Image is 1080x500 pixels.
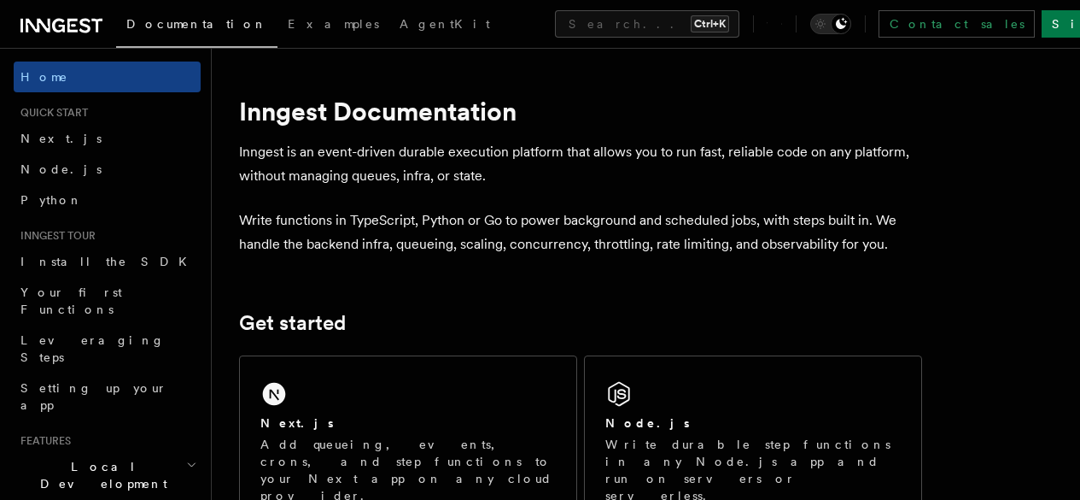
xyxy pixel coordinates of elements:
p: Write functions in TypeScript, Python or Go to power background and scheduled jobs, with steps bu... [239,209,922,256]
span: Leveraging Steps [20,333,165,364]
a: Documentation [116,5,277,48]
h2: Next.js [260,415,334,432]
a: Leveraging Steps [14,325,201,373]
span: Inngest tour [14,229,96,243]
span: Local Development [14,458,186,492]
a: Setting up your app [14,373,201,421]
button: Toggle dark mode [810,14,851,34]
a: Get started [239,311,346,335]
span: Home [20,68,68,85]
h2: Node.js [605,415,690,432]
a: Your first Functions [14,277,201,325]
span: Install the SDK [20,255,197,268]
span: Features [14,434,71,448]
p: Inngest is an event-driven durable execution platform that allows you to run fast, reliable code ... [239,140,922,188]
a: Examples [277,5,389,46]
span: Python [20,193,83,207]
a: AgentKit [389,5,500,46]
h1: Inngest Documentation [239,96,922,126]
span: Examples [288,17,379,31]
a: Next.js [14,123,201,154]
button: Local Development [14,451,201,499]
a: Contact sales [879,10,1035,38]
span: Setting up your app [20,381,167,412]
a: Python [14,185,201,215]
a: Install the SDK [14,246,201,277]
a: Home [14,62,201,92]
button: Search...Ctrl+K [555,10,739,38]
span: Documentation [126,17,267,31]
span: Node.js [20,162,102,176]
span: Quick start [14,106,88,120]
kbd: Ctrl+K [691,15,729,32]
span: Your first Functions [20,285,122,316]
a: Node.js [14,154,201,185]
span: AgentKit [400,17,490,31]
span: Next.js [20,132,102,145]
